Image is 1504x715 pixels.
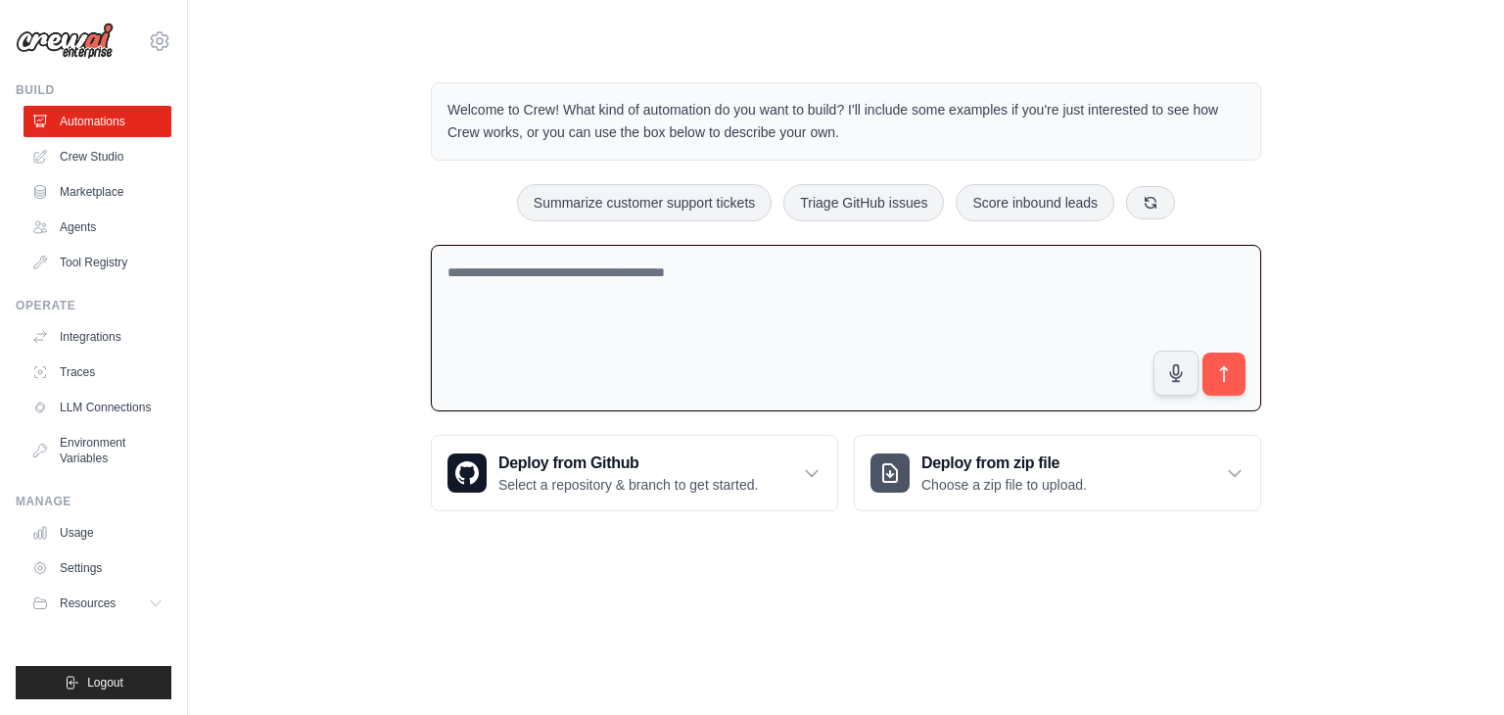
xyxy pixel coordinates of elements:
[16,298,171,313] div: Operate
[956,184,1114,221] button: Score inbound leads
[921,475,1087,495] p: Choose a zip file to upload.
[921,452,1087,475] h3: Deploy from zip file
[23,517,171,548] a: Usage
[23,427,171,474] a: Environment Variables
[23,141,171,172] a: Crew Studio
[87,675,123,691] span: Logout
[447,99,1245,144] p: Welcome to Crew! What kind of automation do you want to build? I'll include some examples if you'...
[23,357,171,388] a: Traces
[498,475,758,495] p: Select a repository & branch to get started.
[16,494,171,509] div: Manage
[23,106,171,137] a: Automations
[23,392,171,423] a: LLM Connections
[23,588,171,619] button: Resources
[23,176,171,208] a: Marketplace
[23,552,171,584] a: Settings
[23,247,171,278] a: Tool Registry
[16,23,114,60] img: Logo
[23,321,171,353] a: Integrations
[783,184,944,221] button: Triage GitHub issues
[517,184,772,221] button: Summarize customer support tickets
[23,212,171,243] a: Agents
[16,666,171,699] button: Logout
[60,596,116,611] span: Resources
[498,452,758,475] h3: Deploy from Github
[16,82,171,98] div: Build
